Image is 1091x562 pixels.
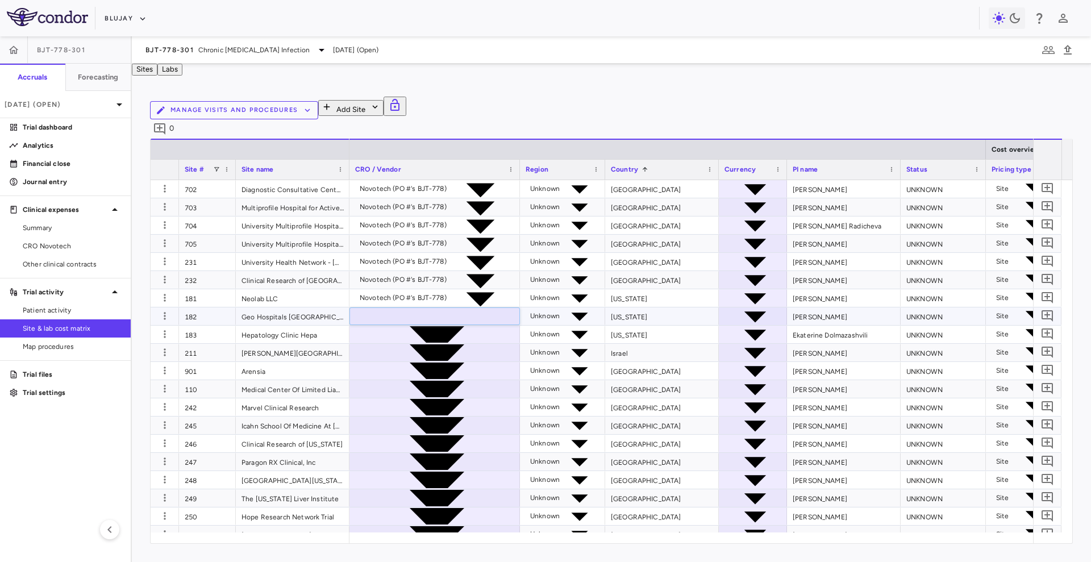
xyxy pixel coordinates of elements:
div: [PERSON_NAME] [787,507,901,525]
div: Site [996,216,1009,234]
span: Site name [241,165,273,173]
div: UNKNOWN [901,471,986,489]
div: [US_STATE] [605,307,719,325]
div: [PERSON_NAME] [787,471,901,489]
div: Site [996,507,1009,525]
div: Novotech (PO #'s BJT-778) [360,289,447,307]
button: Add comment [1038,252,1057,271]
button: Add comment [1038,179,1057,198]
div: Site [996,180,1009,198]
p: Trial files [23,369,122,380]
div: Site [996,434,1009,452]
div: 183 [179,326,236,343]
span: Site # [185,165,204,173]
button: Blujay [105,10,147,28]
div: Ekaterine Dolmazashvili [787,326,901,343]
div: Unknown [530,216,560,234]
div: Novotech (PO #'s BJT-778) [360,180,447,198]
svg: Add comment [1040,400,1054,414]
div: UNKNOWN [901,435,986,452]
p: [DATE] (Open) [5,99,113,110]
span: Chronic [MEDICAL_DATA] Infection [198,45,310,55]
div: Unknown [530,471,560,489]
div: Unknown [530,180,560,198]
div: 231 [179,253,236,270]
div: Paragon RX Clinical, Inc [236,453,349,471]
div: The [US_STATE] Liver Institute [236,489,349,507]
div: [GEOGRAPHIC_DATA] [605,271,719,289]
span: Lock grid [384,105,406,114]
svg: Add comment [1040,509,1054,523]
svg: Add comment [1040,382,1054,396]
svg: Add comment [1040,345,1054,359]
div: Unknown [530,289,560,307]
div: [GEOGRAPHIC_DATA] [605,362,719,380]
div: [GEOGRAPHIC_DATA] [605,453,719,471]
button: Add comment [1038,270,1057,289]
div: Unknown [530,325,560,343]
p: Trial dashboard [23,122,122,132]
button: Add comment [1038,434,1057,453]
div: Unknown [530,434,560,452]
div: Site [996,234,1009,252]
div: Novotech (PO #'s BJT-778) [360,234,447,252]
div: UNKNOWN [901,217,986,234]
div: [PERSON_NAME] [787,235,901,252]
p: Trial settings [23,388,122,398]
span: Map procedures [23,342,122,352]
div: UNKNOWN [901,198,986,216]
div: Unknown [530,398,560,416]
div: 247 [179,453,236,471]
div: Hepatology Clinic Hepa [236,326,349,343]
div: Unknown [530,489,560,507]
span: Country [611,165,638,173]
div: Unknown [530,452,560,471]
div: [GEOGRAPHIC_DATA] [605,417,719,434]
svg: Add comment [1040,255,1054,268]
div: [GEOGRAPHIC_DATA] [605,507,719,525]
div: 704 [179,217,236,234]
div: UNKNOWN [901,180,986,198]
button: Add comment [1038,379,1057,398]
button: Add comment [1038,452,1057,471]
div: UNKNOWN [901,253,986,270]
div: [PERSON_NAME][GEOGRAPHIC_DATA] [236,344,349,361]
div: Unknown [530,507,560,525]
button: Add comment [1038,415,1057,435]
img: logo-full-SnFGN8VE.png [7,8,88,26]
div: Novotech (PO #'s BJT-778) [360,216,447,234]
div: [GEOGRAPHIC_DATA] [605,235,719,252]
div: Hope Research Network Trial [236,507,349,525]
div: Unknown [530,380,560,398]
div: 182 [179,307,236,325]
div: Unknown [530,234,560,252]
svg: Add comment [1040,527,1054,541]
div: [PERSON_NAME] Radicheva [787,217,901,234]
div: Unknown [530,416,560,434]
svg: Add comment [1040,273,1054,286]
span: BJT-778-301 [145,45,194,55]
div: 248 [179,471,236,489]
div: 702 [179,180,236,198]
svg: Add comment [1040,436,1054,450]
div: Clinical Research of [GEOGRAPHIC_DATA] [236,271,349,289]
span: Currency [724,165,756,173]
div: University Multiprofile Hospital for Active Treatment Prof [PERSON_NAME] - AD [236,217,349,234]
div: Site [996,452,1009,471]
div: Israel [605,344,719,361]
p: Journal entry [23,177,122,187]
svg: Add comment [1040,473,1054,486]
div: 110 [179,380,236,398]
div: 703 [179,198,236,216]
div: University Health Network - [GEOGRAPHIC_DATA] [236,253,349,270]
button: Add comment [1038,324,1057,344]
span: Pricing type [992,165,1031,173]
div: UNKNOWN [901,326,986,343]
div: [PERSON_NAME] [787,253,901,270]
h6: Accruals [18,72,47,82]
div: Site [996,489,1009,507]
div: 245 [179,417,236,434]
svg: Add comment [1040,455,1054,468]
div: [PERSON_NAME] [787,180,901,198]
div: UNKNOWN [901,362,986,380]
